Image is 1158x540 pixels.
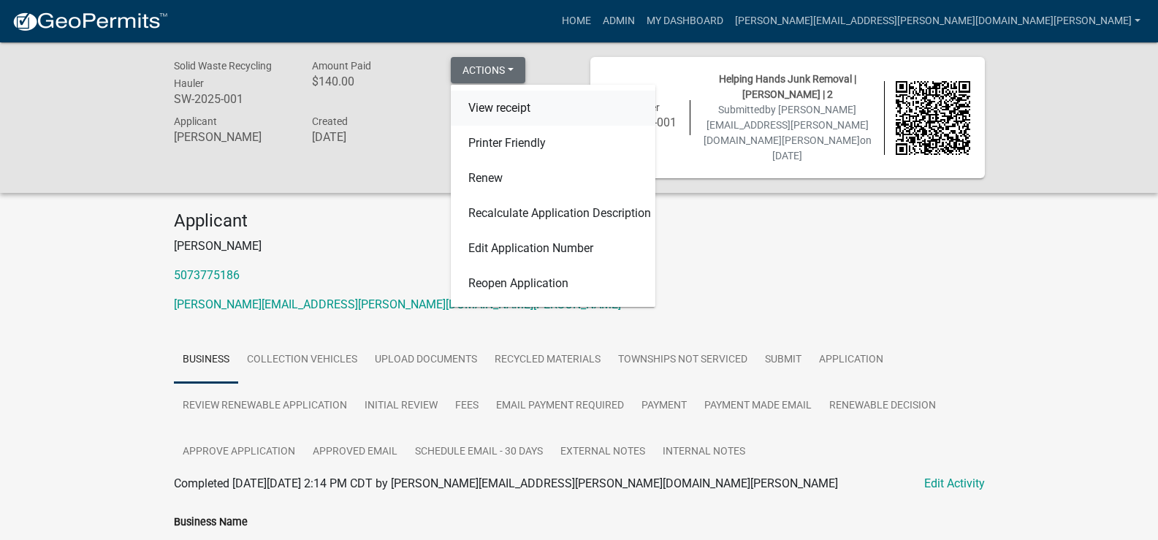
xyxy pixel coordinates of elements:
[696,383,820,430] a: Payment Made Email
[312,130,429,144] h6: [DATE]
[406,429,552,476] a: Schedule Email - 30 Days
[174,115,217,127] span: Applicant
[556,7,597,35] a: Home
[719,73,856,100] span: Helping Hands Junk Removal | [PERSON_NAME] | 2
[609,337,756,384] a: Townships NOT Serviced
[174,476,838,490] span: Completed [DATE][DATE] 2:14 PM CDT by [PERSON_NAME][EMAIL_ADDRESS][PERSON_NAME][DOMAIN_NAME][PERS...
[174,337,238,384] a: Business
[451,91,655,126] a: View receipt
[487,383,633,430] a: Email Payment Required
[446,383,487,430] a: Fees
[451,266,655,301] a: Reopen Application
[654,429,754,476] a: Internal Notes
[924,475,985,493] a: Edit Activity
[312,60,371,72] span: Amount Paid
[810,337,892,384] a: Application
[174,210,985,232] h4: Applicant
[174,237,985,255] p: [PERSON_NAME]
[174,383,356,430] a: Review Renewable Application
[312,115,348,127] span: Created
[174,60,272,89] span: Solid Waste Recycling Hauler
[174,92,291,106] h6: SW-2025-001
[451,85,655,307] div: Actions
[174,268,240,282] a: 5073775186
[552,429,654,476] a: External Notes
[174,130,291,144] h6: [PERSON_NAME]
[820,383,945,430] a: Renewable Decision
[451,126,655,161] a: Printer Friendly
[304,429,406,476] a: Approved Email
[597,7,641,35] a: Admin
[451,196,655,231] a: Recalculate Application Description
[174,297,621,311] a: [PERSON_NAME][EMAIL_ADDRESS][PERSON_NAME][DOMAIN_NAME][PERSON_NAME]
[704,104,872,161] span: Submitted on [DATE]
[451,161,655,196] a: Renew
[451,57,525,83] button: Actions
[641,7,729,35] a: My Dashboard
[238,337,366,384] a: Collection Vehicles
[174,429,304,476] a: Approve Application
[704,104,869,146] span: by [PERSON_NAME][EMAIL_ADDRESS][PERSON_NAME][DOMAIN_NAME][PERSON_NAME]
[366,337,486,384] a: Upload Documents
[896,81,970,156] img: QR code
[356,383,446,430] a: Initial Review
[486,337,609,384] a: Recycled Materials
[756,337,810,384] a: Submit
[312,75,429,88] h6: $140.00
[729,7,1146,35] a: [PERSON_NAME][EMAIL_ADDRESS][PERSON_NAME][DOMAIN_NAME][PERSON_NAME]
[451,231,655,266] a: Edit Application Number
[174,517,248,528] label: Business Name
[633,383,696,430] a: Payment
